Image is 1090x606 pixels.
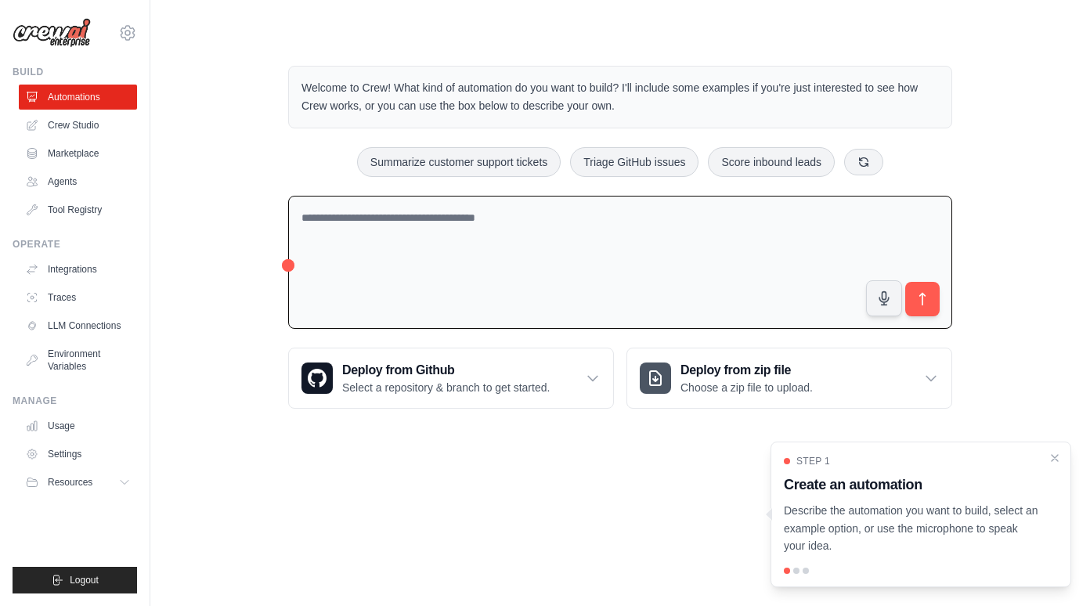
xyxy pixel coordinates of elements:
h3: Deploy from Github [342,361,550,380]
p: Welcome to Crew! What kind of automation do you want to build? I'll include some examples if you'... [301,79,939,115]
p: Describe the automation you want to build, select an example option, or use the microphone to spe... [784,502,1039,555]
a: Agents [19,169,137,194]
span: Logout [70,574,99,586]
span: Step 1 [796,455,830,467]
button: Logout [13,567,137,593]
button: Summarize customer support tickets [357,147,561,177]
a: Tool Registry [19,197,137,222]
a: Marketplace [19,141,137,166]
img: Logo [13,18,91,48]
a: Integrations [19,257,137,282]
span: Resources [48,476,92,489]
h3: Deploy from zip file [680,361,813,380]
a: Crew Studio [19,113,137,138]
button: Triage GitHub issues [570,147,698,177]
div: Build [13,66,137,78]
a: LLM Connections [19,313,137,338]
p: Select a repository & branch to get started. [342,380,550,395]
div: Operate [13,238,137,251]
h3: Create an automation [784,474,1039,496]
a: Usage [19,413,137,438]
a: Automations [19,85,137,110]
button: Resources [19,470,137,495]
div: Manage [13,395,137,407]
button: Score inbound leads [708,147,835,177]
button: Close walkthrough [1048,452,1061,464]
p: Choose a zip file to upload. [680,380,813,395]
a: Environment Variables [19,341,137,379]
a: Settings [19,442,137,467]
a: Traces [19,285,137,310]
